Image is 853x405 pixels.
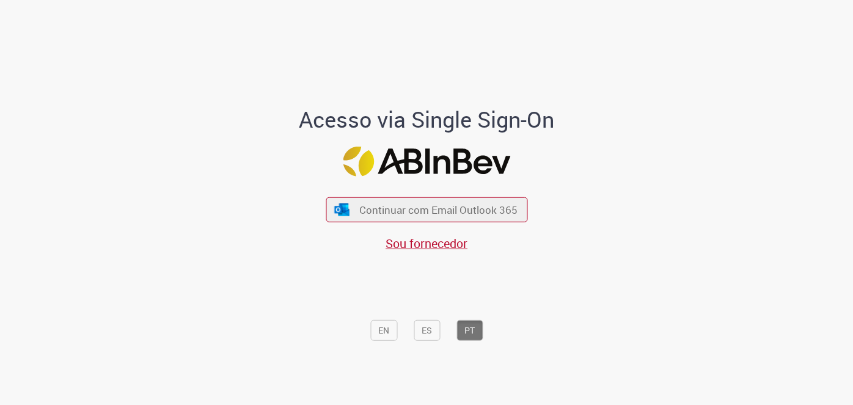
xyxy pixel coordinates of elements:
a: Sou fornecedor [386,235,467,252]
button: EN [370,320,397,341]
span: Continuar com Email Outlook 365 [359,203,518,217]
button: PT [456,320,483,341]
button: ícone Azure/Microsoft 360 Continuar com Email Outlook 365 [326,197,527,222]
h1: Acesso via Single Sign-On [257,108,596,132]
button: ES [414,320,440,341]
img: ícone Azure/Microsoft 360 [334,203,351,216]
img: Logo ABInBev [343,147,510,177]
